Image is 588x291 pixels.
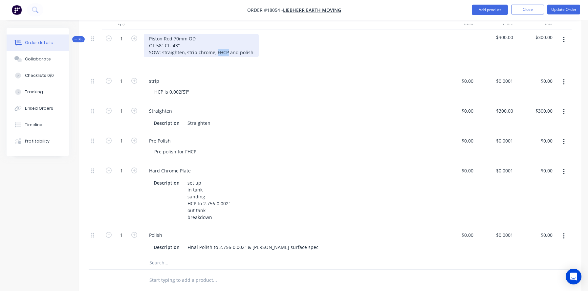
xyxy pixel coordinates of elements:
div: Checklists 0/0 [25,73,54,78]
div: Pre polish for FHCP [149,147,202,156]
div: Order details [25,40,53,46]
span: Kit [74,37,83,42]
div: Description [151,242,182,252]
button: Timeline [7,117,69,133]
input: Start typing to add a product... [149,274,280,287]
div: strip [144,76,164,86]
div: Polish [144,230,167,240]
img: Factory [12,5,22,15]
a: Liebherr Earth Moving [283,7,341,13]
div: Linked Orders [25,105,53,111]
button: Close [511,5,544,14]
div: Description [151,118,182,128]
div: Tracking [25,89,43,95]
div: Profitability [25,138,50,144]
button: Collaborate [7,51,69,67]
div: Final Polish to 2.756-0.002" & [PERSON_NAME] surface spec [185,242,321,252]
span: Order #18054 - [247,7,283,13]
div: set up in tank sanding HCP to 2.756-0.002" out tank breakdown [185,178,233,222]
div: Collaborate [25,56,51,62]
div: Kit [72,36,85,42]
span: $300.00 [479,34,513,41]
span: $300.00 [518,34,553,41]
button: Profitability [7,133,69,149]
div: Piston Rod 70mm OD OL 58" CL: 43" SOW: straighten, strip chrome, FHCP and polish [144,34,259,57]
div: Pre Polish [144,136,176,145]
button: Tracking [7,84,69,100]
div: Straighten [185,118,213,128]
div: Description [151,178,182,188]
div: Hard Chrome Plate [144,166,196,175]
input: Search... [149,256,280,269]
div: Straighten [144,106,177,116]
div: Timeline [25,122,42,128]
div: Open Intercom Messenger [566,269,581,284]
button: Add product [472,5,508,15]
div: HCP is 0.002[5]" [149,87,194,97]
button: Linked Orders [7,100,69,117]
button: Update Order [547,5,580,14]
button: Order details [7,34,69,51]
button: Checklists 0/0 [7,67,69,84]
